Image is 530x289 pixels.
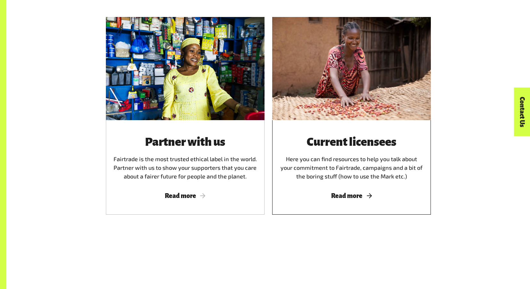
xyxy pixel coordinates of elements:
[280,192,423,199] span: Read more
[114,136,257,148] h3: Partner with us
[114,136,257,181] div: Fairtrade is the most trusted ethical label in the world. Partner with us to show your supporters...
[272,17,431,215] a: Current licenseesHere you can find resources to help you talk about your commitment to Fairtrade,...
[114,192,257,199] span: Read more
[106,17,265,215] a: Partner with usFairtrade is the most trusted ethical label in the world. Partner with us to show ...
[280,136,423,148] h3: Current licensees
[280,136,423,181] div: Here you can find resources to help you talk about your commitment to Fairtrade, campaigns and a ...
